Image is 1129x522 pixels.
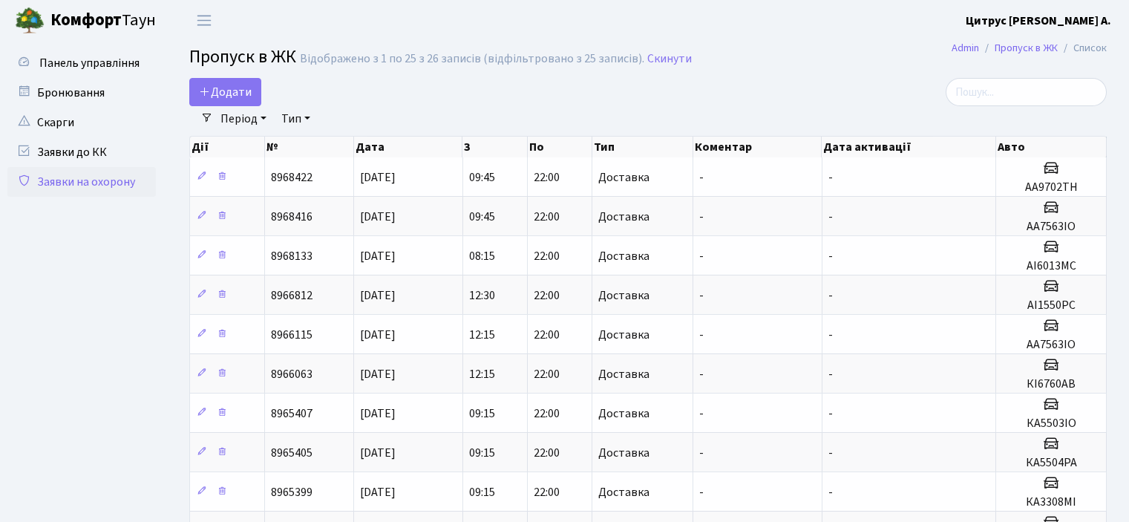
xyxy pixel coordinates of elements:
[828,169,833,186] span: -
[360,209,396,225] span: [DATE]
[966,13,1111,29] b: Цитрус [PERSON_NAME] А.
[271,484,312,500] span: 8965399
[7,108,156,137] a: Скарги
[469,405,495,422] span: 09:15
[360,287,396,304] span: [DATE]
[360,484,396,500] span: [DATE]
[534,327,560,343] span: 22:00
[1002,180,1100,195] h5: АА9702ТН
[699,169,704,186] span: -
[1002,298,1100,313] h5: АІ1550РС
[1002,220,1100,234] h5: АА7563ІО
[592,137,693,157] th: Тип
[271,405,312,422] span: 8965407
[699,405,704,422] span: -
[966,12,1111,30] a: Цитрус [PERSON_NAME] А.
[39,55,140,71] span: Панель управління
[190,137,265,157] th: Дії
[199,84,252,100] span: Додати
[271,366,312,382] span: 8966063
[534,366,560,382] span: 22:00
[699,327,704,343] span: -
[469,484,495,500] span: 09:15
[271,287,312,304] span: 8966812
[189,44,296,70] span: Пропуск в ЖК
[952,40,979,56] a: Admin
[534,484,560,500] span: 22:00
[598,250,649,262] span: Доставка
[528,137,592,157] th: По
[360,366,396,382] span: [DATE]
[699,248,704,264] span: -
[1002,456,1100,470] h5: КА5504РА
[598,408,649,420] span: Доставка
[929,33,1129,64] nav: breadcrumb
[1002,495,1100,509] h5: КА3308МІ
[360,327,396,343] span: [DATE]
[360,169,396,186] span: [DATE]
[598,329,649,341] span: Доставка
[300,52,644,66] div: Відображено з 1 по 25 з 26 записів (відфільтровано з 25 записів).
[828,209,833,225] span: -
[271,445,312,461] span: 8965405
[271,169,312,186] span: 8968422
[699,209,704,225] span: -
[469,169,495,186] span: 09:45
[534,445,560,461] span: 22:00
[271,327,312,343] span: 8966115
[828,248,833,264] span: -
[50,8,122,32] b: Комфорт
[271,209,312,225] span: 8968416
[534,169,560,186] span: 22:00
[354,137,463,157] th: Дата
[699,366,704,382] span: -
[598,211,649,223] span: Доставка
[469,287,495,304] span: 12:30
[469,327,495,343] span: 12:15
[647,52,692,66] a: Скинути
[598,486,649,498] span: Доставка
[828,445,833,461] span: -
[360,405,396,422] span: [DATE]
[50,8,156,33] span: Таун
[598,447,649,459] span: Доставка
[1002,338,1100,352] h5: АА7563ІО
[828,484,833,500] span: -
[534,287,560,304] span: 22:00
[469,248,495,264] span: 08:15
[7,167,156,197] a: Заявки на охорону
[15,6,45,36] img: logo.png
[462,137,527,157] th: З
[1002,377,1100,391] h5: КІ6760АВ
[828,366,833,382] span: -
[699,287,704,304] span: -
[1058,40,1107,56] li: Список
[828,405,833,422] span: -
[189,78,261,106] a: Додати
[271,248,312,264] span: 8968133
[828,287,833,304] span: -
[693,137,822,157] th: Коментар
[265,137,354,157] th: №
[469,445,495,461] span: 09:15
[360,248,396,264] span: [DATE]
[996,137,1107,157] th: Авто
[469,209,495,225] span: 09:45
[1002,259,1100,273] h5: AI6013MC
[534,248,560,264] span: 22:00
[534,405,560,422] span: 22:00
[828,327,833,343] span: -
[469,366,495,382] span: 12:15
[360,445,396,461] span: [DATE]
[275,106,316,131] a: Тип
[7,137,156,167] a: Заявки до КК
[7,48,156,78] a: Панель управління
[699,484,704,500] span: -
[598,290,649,301] span: Доставка
[215,106,272,131] a: Період
[598,172,649,183] span: Доставка
[699,445,704,461] span: -
[7,78,156,108] a: Бронювання
[1002,417,1100,431] h5: КА5503ІО
[995,40,1058,56] a: Пропуск в ЖК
